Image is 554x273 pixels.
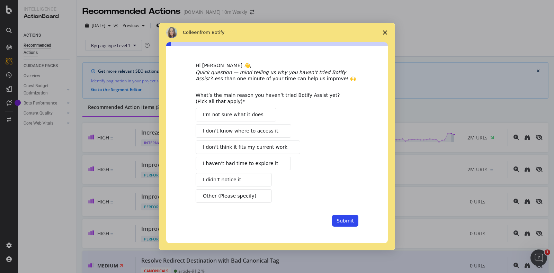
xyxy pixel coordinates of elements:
i: Quick question — mind telling us why you haven’t tried Botify Assist? [196,70,346,81]
span: Close survey [375,23,395,42]
img: Profile image for Colleen [166,27,177,38]
div: What’s the main reason you haven’t tried Botify Assist yet? (Pick all that apply) [196,92,348,104]
button: I’m not sure what it does [196,108,276,121]
button: I don’t think it fits my current work [196,140,300,154]
button: Submit [332,215,358,227]
span: I haven’t had time to explore it [203,160,278,167]
button: I haven’t had time to explore it [196,157,291,170]
span: I don’t think it fits my current work [203,144,287,151]
button: I don’t know where to access it [196,124,291,138]
button: I didn’t notice it [196,173,272,186]
span: I don’t know where to access it [203,127,278,135]
span: from Botify [200,30,225,35]
span: Colleen [183,30,200,35]
div: Less than one minute of your time can help us improve! 🙌 [196,69,358,82]
div: Hi [PERSON_NAME] 👋, [196,62,358,69]
span: I didn’t notice it [203,176,241,183]
span: Other (Please specify) [203,192,256,200]
span: I’m not sure what it does [203,111,263,118]
button: Other (Please specify) [196,189,272,203]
